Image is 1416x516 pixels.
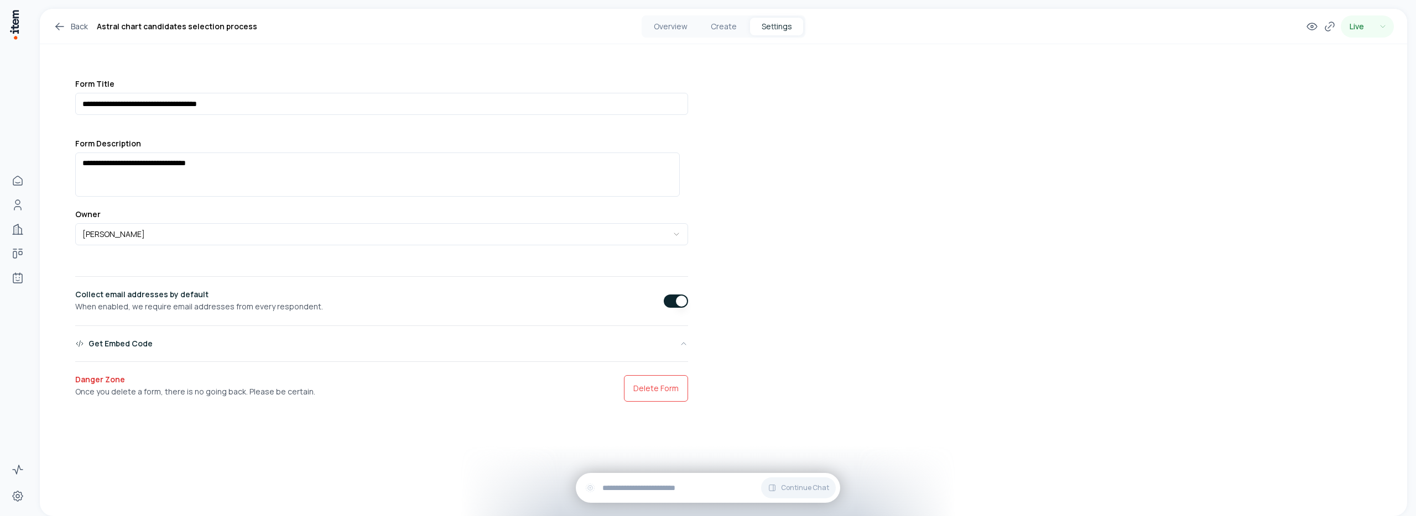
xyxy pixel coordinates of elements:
label: Form Description [75,139,688,148]
a: Activity [7,459,29,481]
p: Once you delete a form, there is no going back. Please be certain. [75,386,315,397]
label: Form Title [75,80,688,88]
div: Continue Chat [576,473,840,503]
h1: Astral chart candidates selection process [97,20,257,33]
p: When enabled, we require email addresses from every respondent. [75,301,323,312]
a: Companies [7,218,29,240]
div: Get Embed Code [75,339,153,348]
label: Owner [75,210,688,219]
a: People [7,194,29,216]
button: Continue Chat [761,477,836,498]
button: Settings [750,18,803,35]
a: Deals [7,243,29,265]
h3: Danger Zone [75,375,315,384]
span: Continue Chat [781,483,829,492]
a: Settings [7,485,29,507]
button: Delete Form [624,375,688,402]
button: Get Embed Code [75,339,688,348]
h3: Collect email addresses by default [75,290,323,299]
a: Home [7,170,29,192]
button: Create [697,18,750,35]
button: Overview [644,18,697,35]
a: Back [53,20,88,33]
a: Agents [7,267,29,289]
img: Item Brain Logo [9,9,20,40]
